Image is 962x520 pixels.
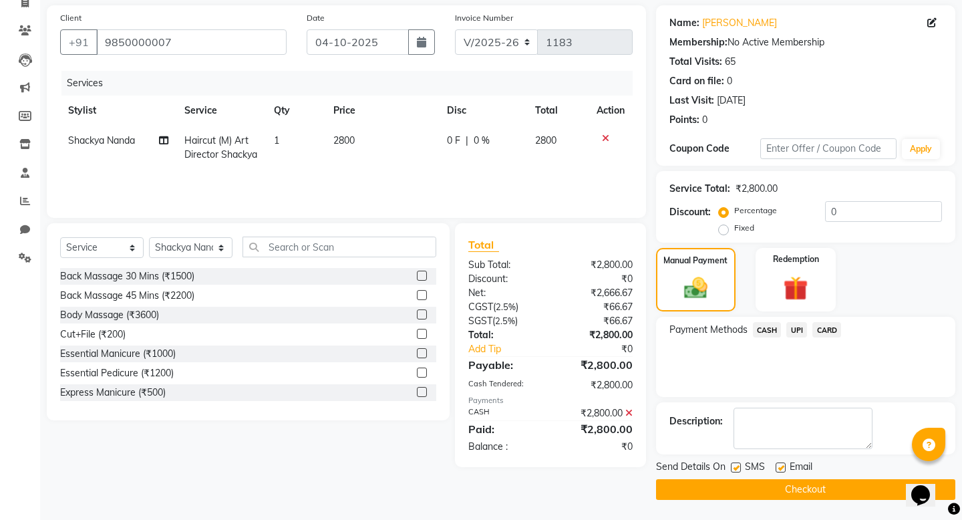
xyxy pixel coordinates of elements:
[550,421,643,437] div: ₹2,800.00
[550,258,643,272] div: ₹2,800.00
[906,467,949,507] iframe: chat widget
[786,322,807,338] span: UPI
[458,357,550,373] div: Payable:
[458,286,550,300] div: Net:
[589,96,633,126] th: Action
[677,275,715,301] img: _cash.svg
[550,272,643,286] div: ₹0
[527,96,588,126] th: Total
[663,255,728,267] label: Manual Payment
[669,205,711,219] div: Discount:
[458,342,566,356] a: Add Tip
[466,134,468,148] span: |
[550,328,643,342] div: ₹2,800.00
[60,29,98,55] button: +91
[669,74,724,88] div: Card on file:
[773,253,819,265] label: Redemption
[447,134,460,148] span: 0 F
[727,74,732,88] div: 0
[745,460,765,477] span: SMS
[776,273,816,304] img: _gift.svg
[458,314,550,328] div: ( )
[266,96,325,126] th: Qty
[458,406,550,420] div: CASH
[468,315,492,327] span: SGST
[60,96,176,126] th: Stylist
[495,315,515,326] span: 2.5%
[458,272,550,286] div: Discount:
[176,96,266,126] th: Service
[439,96,527,126] th: Disc
[669,414,723,428] div: Description:
[458,258,550,272] div: Sub Total:
[458,378,550,392] div: Cash Tendered:
[550,378,643,392] div: ₹2,800.00
[656,460,726,477] span: Send Details On
[669,16,699,30] div: Name:
[669,113,699,127] div: Points:
[333,134,355,146] span: 2800
[474,134,490,148] span: 0 %
[458,440,550,454] div: Balance :
[902,139,940,159] button: Apply
[307,12,325,24] label: Date
[669,142,760,156] div: Coupon Code
[550,286,643,300] div: ₹2,666.67
[468,238,499,252] span: Total
[566,342,643,356] div: ₹0
[535,134,556,146] span: 2800
[68,134,135,146] span: Shackya Nanda
[702,113,707,127] div: 0
[458,328,550,342] div: Total:
[61,71,643,96] div: Services
[669,323,748,337] span: Payment Methods
[325,96,439,126] th: Price
[753,322,782,338] span: CASH
[60,347,176,361] div: Essential Manicure (₹1000)
[736,182,778,196] div: ₹2,800.00
[760,138,897,159] input: Enter Offer / Coupon Code
[468,395,633,406] div: Payments
[812,322,841,338] span: CARD
[184,134,257,160] span: Haircut (M) Art Director Shackya
[550,314,643,328] div: ₹66.67
[96,29,287,55] input: Search by Name/Mobile/Email/Code
[60,12,82,24] label: Client
[656,479,955,500] button: Checkout
[550,357,643,373] div: ₹2,800.00
[550,300,643,314] div: ₹66.67
[60,308,159,322] div: Body Massage (₹3600)
[734,222,754,234] label: Fixed
[669,35,942,49] div: No Active Membership
[60,366,174,380] div: Essential Pedicure (₹1200)
[669,35,728,49] div: Membership:
[458,421,550,437] div: Paid:
[702,16,777,30] a: [PERSON_NAME]
[243,237,436,257] input: Search or Scan
[60,289,194,303] div: Back Massage 45 Mins (₹2200)
[669,94,714,108] div: Last Visit:
[468,301,493,313] span: CGST
[60,386,166,400] div: Express Manicure (₹500)
[60,328,126,342] div: Cut+File (₹200)
[790,460,812,477] span: Email
[455,12,513,24] label: Invoice Number
[550,406,643,420] div: ₹2,800.00
[458,300,550,314] div: ( )
[550,440,643,454] div: ₹0
[669,55,722,69] div: Total Visits:
[734,205,777,217] label: Percentage
[725,55,736,69] div: 65
[60,269,194,283] div: Back Massage 30 Mins (₹1500)
[669,182,730,196] div: Service Total:
[496,301,516,312] span: 2.5%
[717,94,746,108] div: [DATE]
[274,134,279,146] span: 1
